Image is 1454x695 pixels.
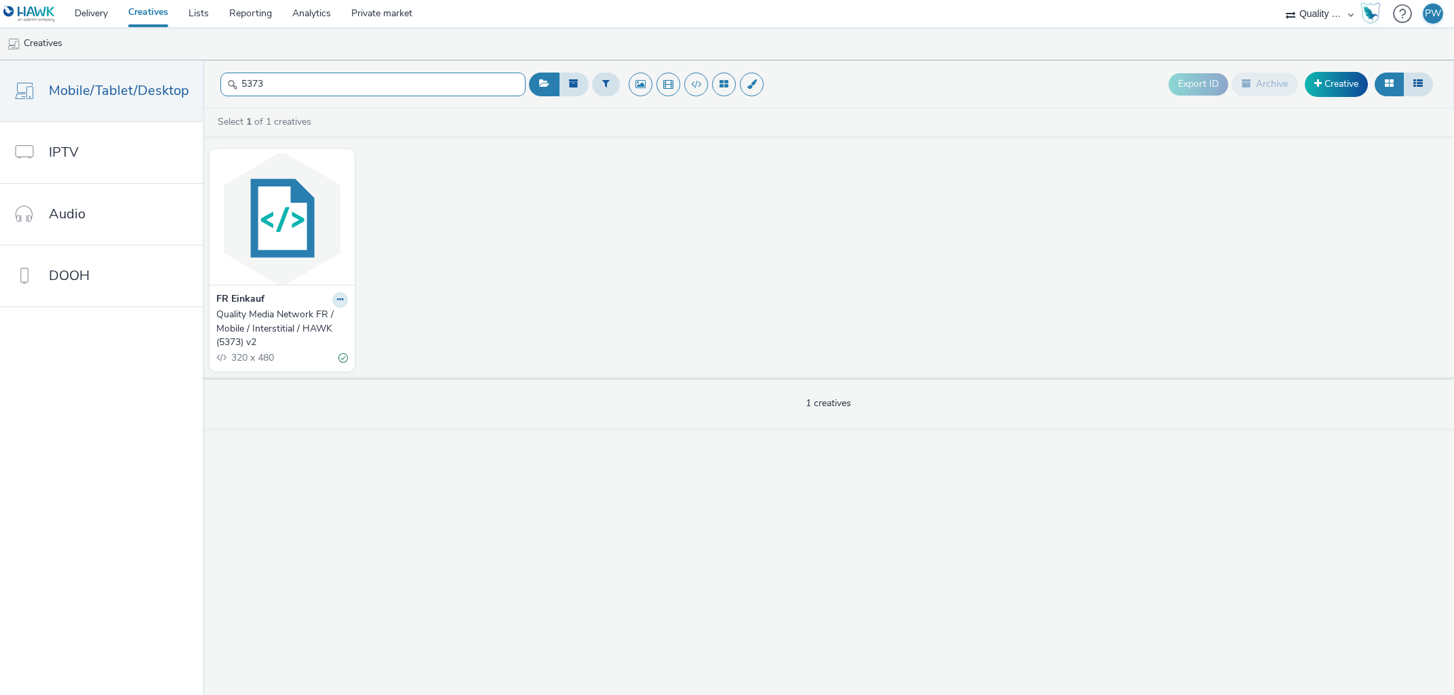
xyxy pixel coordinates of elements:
div: PW [1425,3,1441,24]
strong: FR Einkauf [216,292,264,308]
img: undefined Logo [3,5,56,22]
span: Audio [49,204,85,224]
a: Hawk Academy [1360,3,1386,24]
div: Quality Media Network FR / Mobile / Interstitial / HAWK (5373) v2 [216,308,342,349]
button: Grid [1375,73,1404,96]
a: Quality Media Network FR / Mobile / Interstitial / HAWK (5373) v2 [216,308,348,349]
div: Valid [338,351,348,365]
button: Export ID [1168,73,1228,95]
img: Quality Media Network FR / Mobile / Interstitial / HAWK (5373) v2 visual [213,153,351,285]
img: Hawk Academy [1360,3,1381,24]
a: Select of 1 creatives [216,115,317,128]
span: 1 creatives [806,397,851,410]
button: Archive [1232,73,1298,96]
span: IPTV [49,142,79,162]
a: Creative [1305,72,1368,96]
span: DOOH [49,266,90,285]
img: mobile [7,37,20,51]
button: Table [1403,73,1433,96]
strong: 1 [246,115,252,128]
input: Search... [220,73,526,96]
span: 320 x 480 [230,351,274,364]
span: Mobile/Tablet/Desktop [49,81,189,100]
